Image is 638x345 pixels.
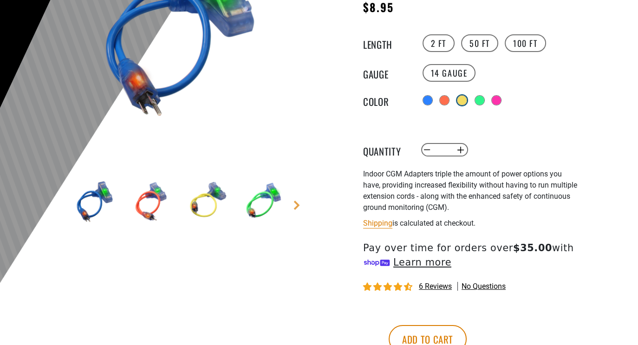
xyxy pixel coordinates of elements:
legend: Color [363,94,410,106]
label: 2 FT [423,34,455,52]
img: orange [124,175,178,228]
img: green [236,175,290,228]
legend: Length [363,37,410,49]
img: blue [68,175,122,228]
a: Shipping [363,219,392,228]
span: Indoor CGM Adapters triple the amount of power options you have, providing increased flexibility ... [363,169,577,212]
label: 100 FT [505,34,546,52]
span: No questions [462,281,506,292]
a: Next [292,201,301,210]
span: 6 reviews [419,282,452,291]
img: yellow [180,175,234,228]
span: 4.33 stars [363,283,414,292]
label: 50 FT [461,34,498,52]
label: 14 Gauge [423,64,476,82]
legend: Gauge [363,67,410,79]
div: is calculated at checkout. [363,217,591,229]
label: Quantity [363,144,410,156]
